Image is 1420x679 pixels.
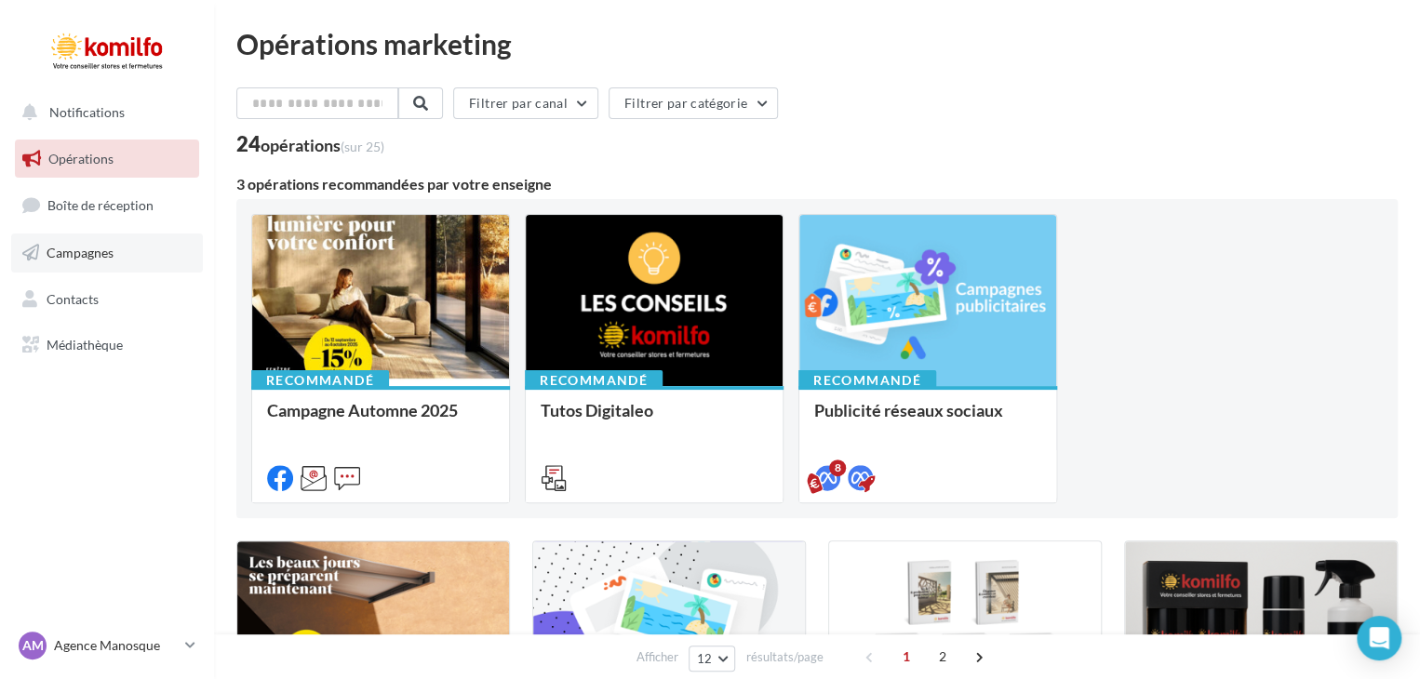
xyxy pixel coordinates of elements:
[47,290,99,306] span: Contacts
[11,233,203,273] a: Campagnes
[541,401,768,438] div: Tutos Digitaleo
[928,642,958,672] span: 2
[891,642,921,672] span: 1
[251,370,389,391] div: Recommandé
[453,87,598,119] button: Filtrer par canal
[697,651,713,666] span: 12
[261,137,384,153] div: opérations
[829,459,846,476] div: 8
[1357,616,1401,660] div: Open Intercom Messenger
[689,646,736,672] button: 12
[48,151,114,166] span: Opérations
[47,337,123,353] span: Médiathèque
[267,401,494,438] div: Campagne Automne 2025
[236,30,1398,58] div: Opérations marketing
[236,177,1398,192] div: 3 opérations recommandées par votre enseigne
[49,104,125,120] span: Notifications
[47,197,154,213] span: Boîte de réception
[636,648,678,666] span: Afficher
[11,185,203,225] a: Boîte de réception
[525,370,663,391] div: Recommandé
[745,648,823,666] span: résultats/page
[798,370,936,391] div: Recommandé
[11,93,195,132] button: Notifications
[814,401,1041,438] div: Publicité réseaux sociaux
[236,134,384,154] div: 24
[22,636,44,655] span: AM
[11,140,203,179] a: Opérations
[15,628,199,663] a: AM Agence Manosque
[54,636,178,655] p: Agence Manosque
[11,280,203,319] a: Contacts
[609,87,778,119] button: Filtrer par catégorie
[11,326,203,365] a: Médiathèque
[47,245,114,260] span: Campagnes
[341,139,384,154] span: (sur 25)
